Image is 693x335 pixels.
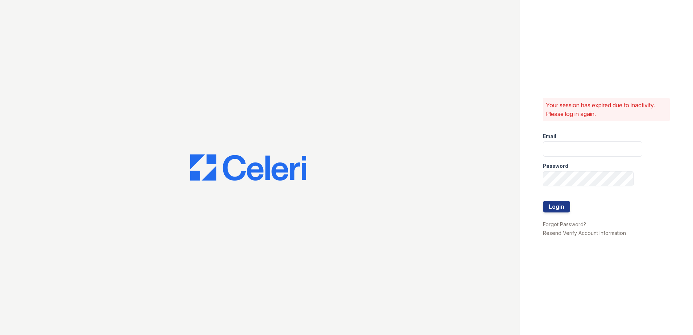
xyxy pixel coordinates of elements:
[543,230,626,236] a: Resend Verify Account Information
[543,221,586,227] a: Forgot Password?
[543,162,568,170] label: Password
[546,101,667,118] p: Your session has expired due to inactivity. Please log in again.
[543,133,556,140] label: Email
[190,154,306,181] img: CE_Logo_Blue-a8612792a0a2168367f1c8372b55b34899dd931a85d93a1a3d3e32e68fde9ad4.png
[543,201,570,212] button: Login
